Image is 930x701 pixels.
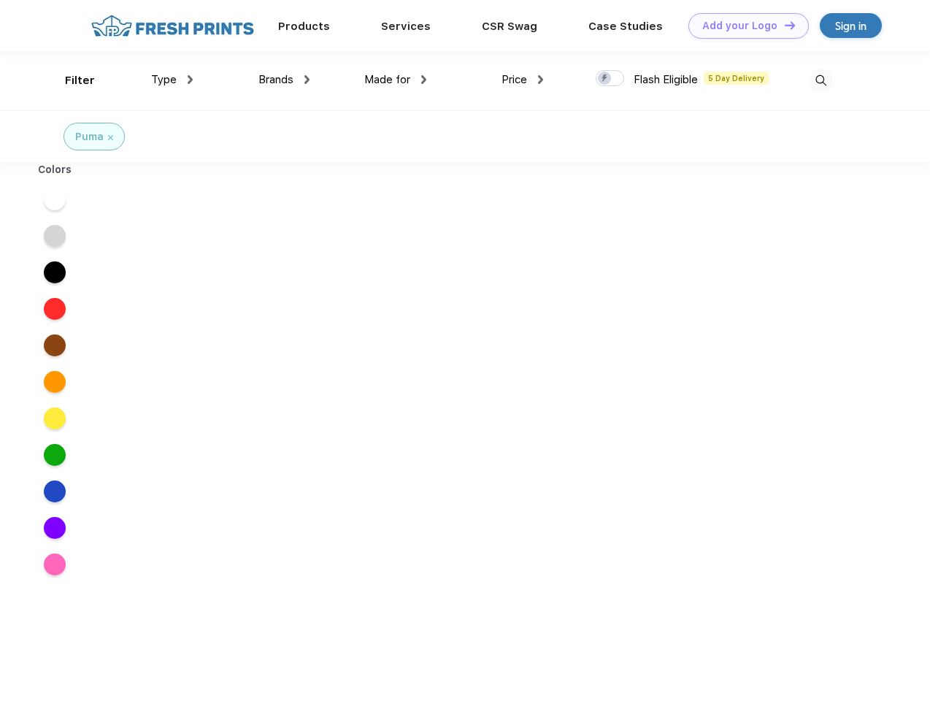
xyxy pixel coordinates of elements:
[75,129,104,145] div: Puma
[704,72,769,85] span: 5 Day Delivery
[65,72,95,89] div: Filter
[108,135,113,140] img: filter_cancel.svg
[835,18,866,34] div: Sign in
[278,20,330,33] a: Products
[809,69,833,93] img: desktop_search.svg
[258,73,293,86] span: Brands
[421,75,426,84] img: dropdown.png
[304,75,310,84] img: dropdown.png
[820,13,882,38] a: Sign in
[538,75,543,84] img: dropdown.png
[482,20,537,33] a: CSR Swag
[634,73,698,86] span: Flash Eligible
[27,162,83,177] div: Colors
[151,73,177,86] span: Type
[702,20,777,32] div: Add your Logo
[785,21,795,29] img: DT
[188,75,193,84] img: dropdown.png
[364,73,410,86] span: Made for
[87,13,258,39] img: fo%20logo%202.webp
[381,20,431,33] a: Services
[501,73,527,86] span: Price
